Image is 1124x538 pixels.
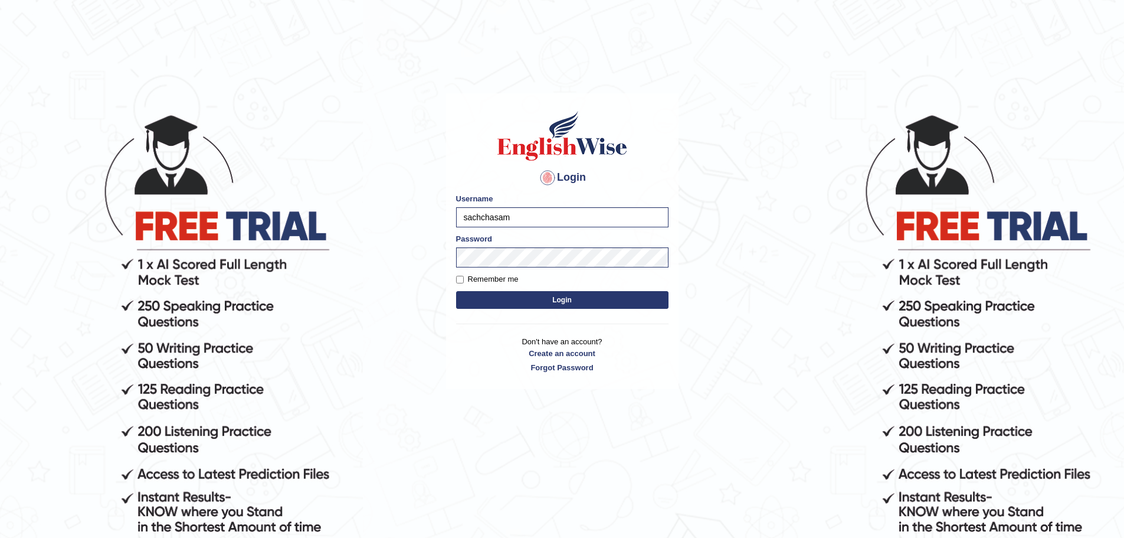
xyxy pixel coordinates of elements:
button: Login [456,291,668,309]
a: Create an account [456,348,668,359]
label: Username [456,193,493,204]
p: Don't have an account? [456,336,668,373]
label: Remember me [456,273,519,285]
img: Logo of English Wise sign in for intelligent practice with AI [495,109,630,162]
input: Remember me [456,276,464,283]
a: Forgot Password [456,362,668,373]
h4: Login [456,168,668,187]
label: Password [456,233,492,244]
